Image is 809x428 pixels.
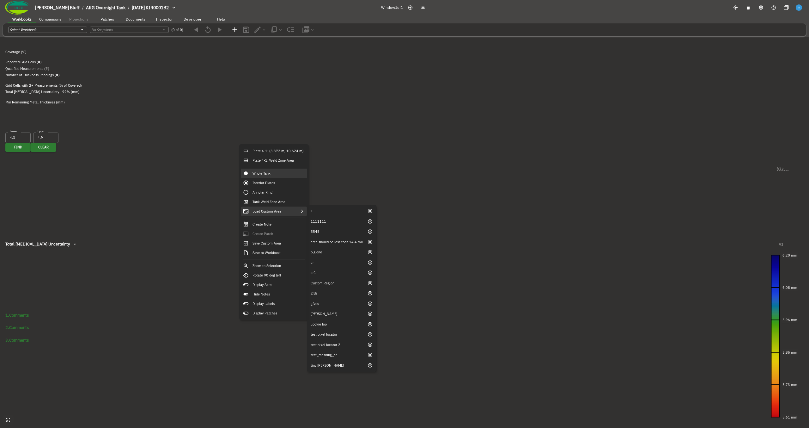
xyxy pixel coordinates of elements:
[309,227,374,236] div: 5545
[132,5,169,10] span: [DATE] KIR0001B2
[14,144,22,150] span: Find
[309,207,374,216] div: 1
[38,130,45,133] label: Upper
[5,73,60,77] span: Number of Thickness Readings (#)
[241,197,307,207] div: Tank Weld Zone Area
[782,285,797,290] text: 6.08 mm
[241,308,307,318] div: Display Patches
[5,83,82,88] span: Grid Cells with 2+ Measurements (% of Covered)
[309,350,374,360] div: test_masking_cr
[241,169,307,178] div: Whole Tank
[91,28,113,32] i: No Snapshots
[5,66,49,71] span: Qualified Measurements (#)
[39,17,61,22] span: Comparisons
[12,17,32,22] span: Workbooks
[309,330,374,339] div: test pixel locator
[309,217,374,226] div: 1111111
[5,50,27,54] span: Coverage (%)
[782,415,797,419] text: 5.61 mm
[5,312,29,319] a: 1.Comments
[217,17,225,22] span: Help
[309,340,374,350] div: test pixel locator 2
[241,261,307,270] div: Zoom to Selection
[5,337,29,344] a: 3.Comments
[5,312,29,319] span: 1 . Comments
[241,178,307,188] div: Interior Plates
[309,309,374,319] div: [PERSON_NAME]
[35,4,169,11] nav: breadcrumb
[309,320,374,329] div: Lookie loo
[241,280,307,289] div: Display Axes
[241,146,307,156] div: Plate 4-1: (3.372 m, 10.624 m)
[309,258,374,267] div: cr
[5,324,29,332] a: 2.Comments
[796,4,802,10] img: f6ffcea323530ad0f5eeb9c9447a59c5
[241,156,307,165] div: Plate 4-1: Weld Zone Area
[5,90,80,94] span: Total [MEDICAL_DATA] Uncertainty - 99% (mm)
[782,253,797,257] text: 6.20 mm
[782,350,797,355] text: 5.85 mm
[33,3,182,13] button: breadcrumb
[309,289,374,298] div: gfds
[156,17,173,22] span: Inspector
[31,143,56,152] button: Clear
[82,5,83,10] li: /
[100,17,114,22] span: Patches
[309,361,374,370] div: tiny [PERSON_NAME]
[241,270,307,280] div: Rotate 90 deg left
[241,220,307,229] div: Create Note
[381,5,403,10] span: Window 1 of 1
[38,144,49,150] span: Clear
[10,130,17,133] label: Lower
[184,17,201,22] span: Developer
[309,299,374,308] div: gfvds
[309,279,374,288] div: Custom Region
[782,318,797,322] text: 5.96 mm
[5,1,30,15] img: Company Logo
[128,5,129,10] li: /
[86,5,125,10] span: ARG Overnight Tank
[241,248,307,257] div: Save to Workbook
[241,188,307,197] div: Annular Ring
[35,5,80,10] span: [PERSON_NAME] Bluff
[241,239,307,248] div: Save Custom Area
[241,299,307,308] div: Display Labels
[5,143,31,152] button: Find
[241,289,307,299] div: Hide Notes
[309,238,374,247] div: area should be less than 14.4 mil
[171,27,183,33] span: (0 of 0)
[782,382,797,387] text: 5.73 mm
[241,229,307,239] div: Create Patch
[5,337,29,344] span: 3 . Comments
[5,100,65,104] span: Min Remaining Metal Thickness (mm)
[241,207,307,216] div: Load Custom Area
[126,17,145,22] span: Documents
[10,28,36,32] i: Select Workbook
[309,268,374,277] div: cr1
[5,60,42,64] span: Reported Grid Cells (#)
[309,248,374,257] div: big one
[5,324,29,332] span: 2 . Comments
[5,242,70,247] span: Total [MEDICAL_DATA] Uncertainty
